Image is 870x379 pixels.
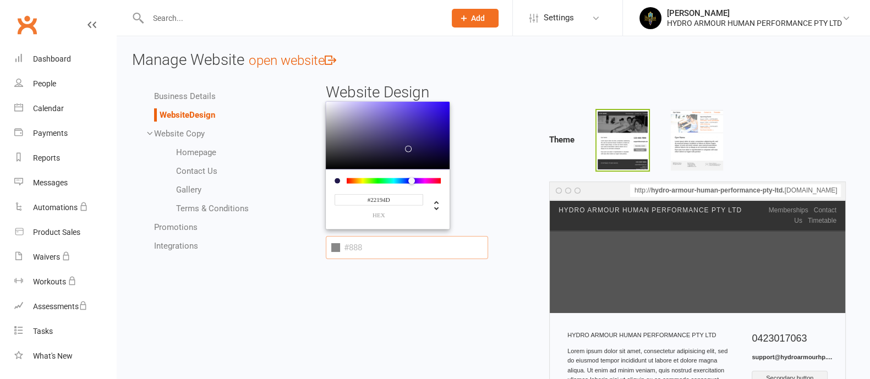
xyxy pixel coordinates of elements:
[33,252,60,261] div: Waivers
[808,217,836,224] a: Timetable
[667,18,842,28] div: HYDRO ARMOUR HUMAN PERFORMANCE PTY LTD
[33,351,73,360] div: What's New
[14,72,116,96] a: People
[14,195,116,220] a: Automations
[132,52,855,69] h3: Manage Website
[14,146,116,171] a: Reports
[14,319,116,344] a: Tasks
[14,171,116,195] a: Messages
[13,11,41,39] a: Clubworx
[549,135,574,145] strong: Theme
[33,79,56,88] div: People
[630,184,841,197] div: http:// [DOMAIN_NAME]
[33,153,60,162] div: Reports
[154,241,198,251] a: Integrations
[176,166,217,176] a: Contact Us
[154,91,216,101] a: Business Details
[14,96,116,121] a: Calendar
[33,327,53,336] div: Tasks
[769,206,808,214] a: Memberships
[176,147,216,157] a: Homepage
[176,204,249,213] a: Terms & Conditions
[33,129,68,138] div: Payments
[559,205,742,216] span: HYDRO ARMOUR HUMAN PERFORMANCE PTY LTD
[145,10,437,26] input: Search...
[33,228,80,237] div: Product Sales
[651,186,785,194] strong: hydro-armour-human-performance-pty-ltd .
[249,53,336,68] a: open website
[154,129,205,139] a: Website Copy
[335,212,423,218] label: hex
[14,220,116,245] a: Product Sales
[667,8,842,18] div: [PERSON_NAME]
[176,185,201,195] a: Gallery
[33,203,78,212] div: Automations
[14,245,116,270] a: Waivers
[33,104,64,113] div: Calendar
[326,84,846,101] h3: Website Design
[160,110,189,120] span: Website
[14,294,116,319] a: Assessments
[14,47,116,72] a: Dashboard
[160,110,215,120] a: WebsiteDesign
[14,121,116,146] a: Payments
[639,7,661,29] img: thumb_image1740657230.png
[544,6,574,30] span: Settings
[752,354,832,360] strong: support@hydroarmourhp....
[33,277,66,286] div: Workouts
[471,14,485,23] span: Add
[14,270,116,294] a: Workouts
[452,9,499,28] button: Add
[14,344,116,369] a: What's New
[326,236,488,259] input: #888
[794,206,836,224] a: Contact Us
[752,331,828,347] h5: 0423017063
[154,222,198,232] a: Promotions
[33,178,68,187] div: Messages
[33,302,87,311] div: Assessments
[567,331,735,340] div: HYDRO ARMOUR HUMAN PERFORMANCE PTY LTD
[33,54,71,63] div: Dashboard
